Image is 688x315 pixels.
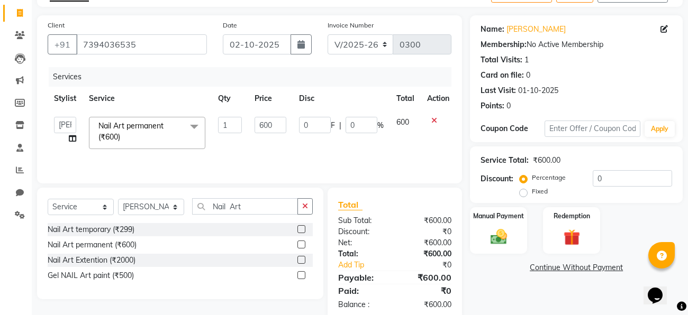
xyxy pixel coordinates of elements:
span: % [377,120,384,131]
span: Nail Art permanent (₹600) [98,121,164,142]
iframe: chat widget [644,273,677,304]
button: +91 [48,34,77,54]
th: Price [248,87,293,110]
th: Disc [293,87,390,110]
a: Continue Without Payment [472,262,681,273]
div: Service Total: [481,155,529,166]
span: | [339,120,341,131]
div: Coupon Code [481,123,545,134]
div: Discount: [330,226,395,237]
th: Service [83,87,212,110]
div: Sub Total: [330,215,395,226]
label: Date [223,21,237,30]
div: Points: [481,100,504,112]
th: Qty [212,87,248,110]
label: Invoice Number [328,21,374,30]
div: ₹600.00 [533,155,560,166]
img: _gift.svg [558,227,585,248]
div: Nail Art Extention (₹2000) [48,255,135,266]
th: Action [421,87,456,110]
div: Name: [481,24,504,35]
div: 0 [526,70,530,81]
button: Apply [645,121,675,137]
div: Discount: [481,173,513,184]
div: ₹600.00 [395,299,459,310]
label: Client [48,21,65,30]
label: Percentage [532,173,566,182]
div: Total Visits: [481,54,522,66]
a: Add Tip [330,260,406,271]
div: Total: [330,248,395,260]
div: ₹600.00 [395,215,459,226]
div: Paid: [330,284,395,297]
div: 0 [506,100,511,112]
img: _cash.svg [485,227,512,246]
div: ₹600.00 [395,271,459,284]
div: 1 [524,54,529,66]
span: 600 [396,117,409,127]
div: ₹600.00 [395,248,459,260]
span: F [331,120,335,131]
div: No Active Membership [481,39,672,50]
input: Enter Offer / Coupon Code [545,121,640,137]
div: Services [49,67,459,87]
div: ₹600.00 [395,237,459,248]
input: Search by Name/Mobile/Email/Code [76,34,207,54]
label: Redemption [554,211,590,221]
div: Gel NAIL Art paint (₹500) [48,270,134,281]
th: Total [390,87,421,110]
div: Last Visit: [481,85,516,96]
div: Membership: [481,39,527,50]
div: Balance : [330,299,395,310]
a: [PERSON_NAME] [506,24,566,35]
div: Card on file: [481,70,524,81]
th: Stylist [48,87,83,110]
a: x [120,132,125,142]
label: Manual Payment [473,211,524,221]
span: Total [338,199,363,210]
div: Payable: [330,271,395,284]
div: Nail Art permanent (₹600) [48,239,137,251]
div: ₹0 [395,226,459,237]
label: Fixed [532,187,548,196]
input: Search or Scan [192,198,298,215]
div: 01-10-2025 [518,85,558,96]
div: ₹0 [395,284,459,297]
div: Nail Art temporary (₹299) [48,224,134,235]
div: ₹0 [405,260,459,271]
div: Net: [330,237,395,248]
